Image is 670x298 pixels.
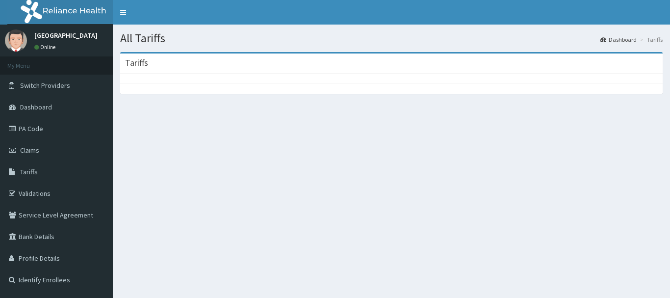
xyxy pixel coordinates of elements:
[5,29,27,52] img: User Image
[125,58,148,67] h3: Tariffs
[638,35,663,44] li: Tariffs
[20,103,52,111] span: Dashboard
[600,35,637,44] a: Dashboard
[120,32,663,45] h1: All Tariffs
[34,44,58,51] a: Online
[20,167,38,176] span: Tariffs
[20,146,39,155] span: Claims
[34,32,98,39] p: [GEOGRAPHIC_DATA]
[20,81,70,90] span: Switch Providers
